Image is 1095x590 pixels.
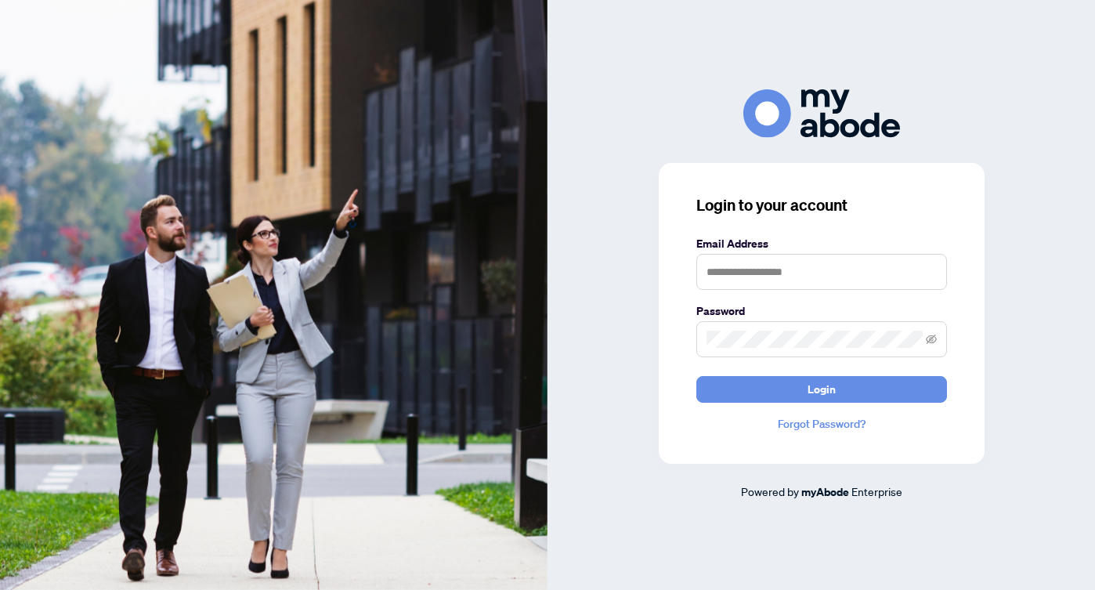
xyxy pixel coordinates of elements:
a: Forgot Password? [696,415,947,433]
label: Email Address [696,235,947,252]
img: ma-logo [743,89,900,137]
span: eye-invisible [926,334,937,345]
h3: Login to your account [696,194,947,216]
span: Powered by [741,484,799,498]
a: myAbode [801,483,849,501]
span: Login [808,377,836,402]
label: Password [696,302,947,320]
button: Login [696,376,947,403]
span: Enterprise [851,484,902,498]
